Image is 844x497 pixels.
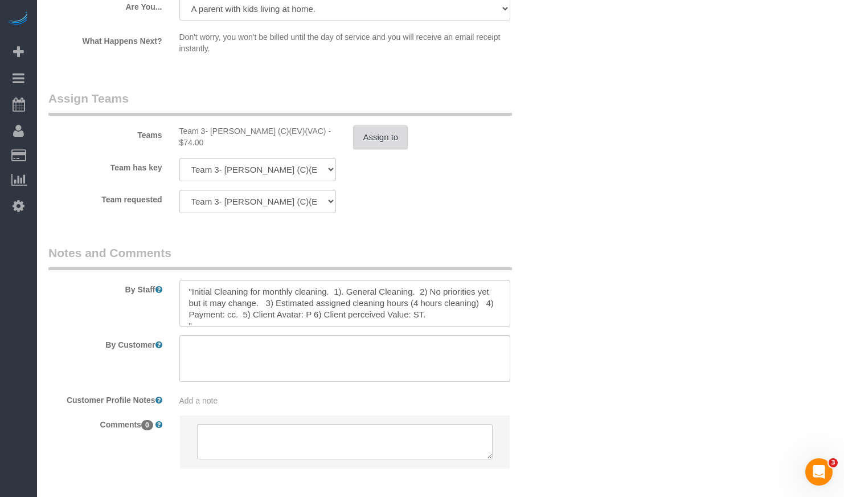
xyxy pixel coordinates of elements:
[48,245,512,270] legend: Notes and Comments
[40,125,171,141] label: Teams
[40,280,171,295] label: By Staff
[40,415,171,430] label: Comments
[48,90,512,116] legend: Assign Teams
[829,458,838,467] span: 3
[805,458,833,486] iframe: Intercom live chat
[40,335,171,351] label: By Customer
[7,11,30,27] img: Automaid Logo
[179,125,337,148] div: 4 hours x $18.50/hour
[141,420,153,430] span: 0
[40,31,171,47] label: What Happens Next?
[40,190,171,205] label: Team requested
[179,31,511,54] p: Don't worry, you won't be billed until the day of service and you will receive an email receipt i...
[40,158,171,173] label: Team has key
[353,125,408,149] button: Assign to
[40,390,171,406] label: Customer Profile Notes
[179,396,218,405] span: Add a note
